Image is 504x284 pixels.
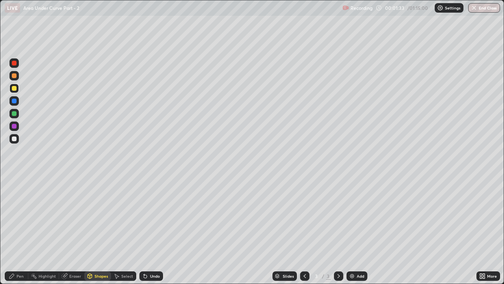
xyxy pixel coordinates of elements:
p: Area Under Curve Part - 2 [23,5,79,11]
div: Undo [150,274,160,278]
p: LIVE [7,5,18,11]
div: / [322,274,324,278]
div: 3 [326,273,331,280]
div: More [487,274,497,278]
img: add-slide-button [349,273,355,279]
div: 3 [313,274,321,278]
div: Pen [17,274,24,278]
img: class-settings-icons [437,5,443,11]
div: Slides [283,274,294,278]
img: end-class-cross [471,5,477,11]
div: Eraser [69,274,81,278]
button: End Class [468,3,500,13]
img: recording.375f2c34.svg [343,5,349,11]
p: Settings [445,6,460,10]
div: Select [121,274,133,278]
div: Shapes [94,274,108,278]
div: Highlight [39,274,56,278]
p: Recording [350,5,372,11]
div: Add [357,274,364,278]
